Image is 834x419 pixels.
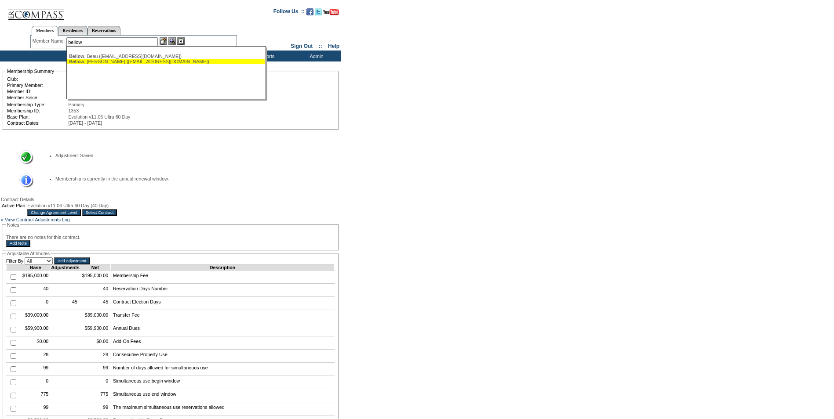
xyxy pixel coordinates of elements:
[68,108,79,113] span: 1353
[20,284,51,297] td: 40
[80,402,110,415] td: 99
[80,265,110,271] td: Net
[1,197,340,202] div: Contract Details
[20,271,51,284] td: $195,000.00
[7,76,83,82] td: Club:
[111,389,335,402] td: Simultaneous use end window
[6,257,53,264] td: Filter By:
[273,7,305,18] td: Follow Us ::
[111,297,335,310] td: Contract Election Days
[80,271,110,284] td: $195,000.00
[6,222,20,228] legend: Notes
[20,389,51,402] td: 775
[68,120,102,126] span: [DATE] - [DATE]
[80,350,110,363] td: 28
[111,323,335,336] td: Annual Dues
[20,297,51,310] td: 0
[323,9,339,15] img: Subscribe to our YouTube Channel
[69,54,84,59] span: Bellow
[20,376,51,389] td: 0
[20,350,51,363] td: 28
[2,203,26,208] td: Active Plan:
[290,51,341,61] td: Admin
[306,8,313,15] img: Become our fan on Facebook
[27,209,80,216] input: Change Agreement Level
[323,11,339,16] a: Subscribe to our YouTube Channel
[1,217,70,222] a: » View Contract Adjustments Log
[7,114,67,119] td: Base Plan:
[80,284,110,297] td: 40
[69,54,262,59] div: , Beau ([EMAIL_ADDRESS][DOMAIN_NAME])
[6,235,80,240] span: There are no notes for this contract.
[51,265,80,271] td: Adjustments
[20,265,51,271] td: Base
[80,376,110,389] td: 0
[111,402,335,415] td: The maximum simultaneous use reservations allowed
[111,265,335,271] td: Description
[7,95,83,100] td: Member Since:
[7,89,83,94] td: Member ID:
[20,336,51,350] td: $0.00
[20,402,51,415] td: 99
[111,310,335,323] td: Transfer Fee
[315,8,322,15] img: Follow us on Twitter
[69,59,262,64] div: , [PERSON_NAME] ([EMAIL_ADDRESS][DOMAIN_NAME])
[168,37,176,45] img: View
[111,336,335,350] td: Add-On Fees
[80,336,110,350] td: $0.00
[20,310,51,323] td: $39,000.00
[87,26,120,35] a: Reservations
[68,102,84,107] span: Primary
[6,69,55,74] legend: Membership Summary
[51,297,80,310] td: 45
[177,37,185,45] img: Reservations
[7,120,67,126] td: Contract Dates:
[111,363,335,376] td: Number of days allowed for simultaneous use
[58,26,87,35] a: Residences
[306,11,313,16] a: Become our fan on Facebook
[315,11,322,16] a: Follow us on Twitter
[69,59,84,64] span: Bellow
[7,102,67,107] td: Membership Type:
[6,251,51,256] legend: Adjustable Attributes
[80,389,110,402] td: 775
[27,203,109,208] span: Evolution v11.06 Ultra 60 Day (40 Day)
[328,43,339,49] a: Help
[7,83,83,88] td: Primary Member:
[82,209,117,216] input: Select Contract
[54,257,90,264] input: Add Adjustment
[55,153,326,158] li: Adjustment Saved
[55,176,326,181] li: Membership is currently in the annual renewal window.
[80,363,110,376] td: 99
[80,297,110,310] td: 45
[111,350,335,363] td: Consecutive Property Use
[7,2,65,20] img: Compass Home
[14,150,33,165] img: Success Message
[68,114,130,119] span: Evolution v11.06 Ultra 60 Day
[32,26,58,36] a: Members
[80,323,110,336] td: $59,900.00
[20,323,51,336] td: $59,900.00
[111,284,335,297] td: Reservation Days Number
[111,271,335,284] td: Membership Fee
[6,240,30,247] input: Add Note
[33,37,66,45] div: Member Name:
[319,43,322,49] span: ::
[20,363,51,376] td: 99
[291,43,313,49] a: Sign Out
[7,108,67,113] td: Membership ID:
[80,310,110,323] td: $39,000.00
[111,376,335,389] td: Simultaneous use begin window
[14,173,33,188] img: Information Message
[160,37,167,45] img: b_edit.gif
